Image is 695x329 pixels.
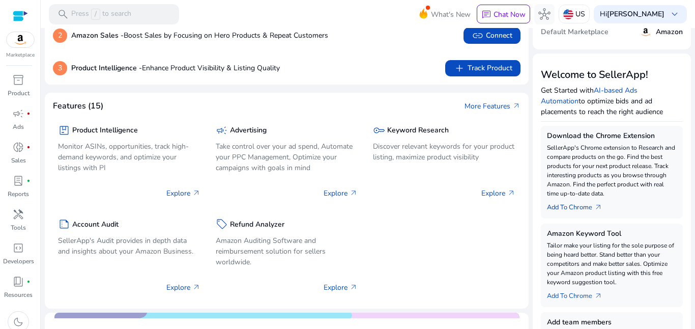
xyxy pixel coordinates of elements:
p: Resources [4,290,33,299]
span: / [91,9,100,20]
span: arrow_outward [594,203,602,211]
p: Amazon Auditing Software and reimbursement solution for sellers worldwide. [216,235,358,267]
button: addTrack Product [445,60,520,76]
p: Press to search [71,9,131,20]
h5: Amazon [656,28,683,37]
span: search [57,8,69,20]
p: 2 [53,29,67,43]
span: add [453,62,466,74]
span: Connect [472,30,512,42]
button: chatChat Now [477,5,530,24]
p: SellerApp's Audit provides in depth data and insights about your Amazon Business. [58,235,200,257]
p: Hi [600,11,664,18]
p: Explore [166,188,200,199]
span: chat [481,10,491,20]
p: Developers [3,257,34,266]
b: Amazon Sales - [71,31,124,40]
span: dark_mode [12,316,24,328]
span: What's New [431,6,471,23]
h5: Refund Analyzer [230,221,284,229]
img: amazon.svg [7,32,34,47]
span: book_4 [12,276,24,288]
h5: Download the Chrome Extension [547,132,677,141]
span: inventory_2 [12,74,24,86]
h5: Default Marketplace [541,28,609,37]
span: arrow_outward [594,292,602,300]
p: Take control over your ad spend, Automate your PPC Management, Optimize your campaigns with goals... [216,141,358,173]
span: campaign [216,124,228,136]
h5: Account Audit [72,221,119,229]
b: [PERSON_NAME] [607,9,664,19]
span: fiber_manual_record [26,112,31,116]
b: Product Intelligence - [71,63,142,73]
span: hub [538,8,551,20]
p: Monitor ASINs, opportunities, track high-demand keywords, and optimize your listings with PI [58,141,200,173]
span: donut_small [12,141,24,153]
h4: Features (15) [53,101,103,111]
p: Explore [324,188,358,199]
p: Enhance Product Visibility & Listing Quality [71,63,280,73]
span: keyboard_arrow_down [669,8,681,20]
h5: Add team members [547,318,677,327]
span: code_blocks [12,242,24,254]
p: Product [8,89,30,98]
h5: Amazon Keyword Tool [547,230,677,238]
span: fiber_manual_record [26,145,31,149]
span: arrow_outward [350,189,358,197]
p: Explore [324,282,358,293]
a: Add To Chrome [547,198,611,212]
p: Chat Now [494,10,526,19]
h5: Keyword Research [387,126,449,135]
p: Boost Sales by Focusing on Hero Products & Repeat Customers [71,30,328,41]
span: Track Product [453,62,512,74]
button: hub [534,4,555,24]
span: fiber_manual_record [26,280,31,284]
a: Add To Chrome [547,287,611,301]
button: linkConnect [464,28,520,44]
img: us.svg [563,9,573,19]
span: arrow_outward [507,189,515,197]
span: arrow_outward [192,189,200,197]
a: AI-based Ads Automation [541,86,638,106]
h5: Product Intelligence [72,126,138,135]
p: Reports [8,189,29,199]
p: SellerApp's Chrome extension to Research and compare products on the go. Find the best products f... [547,143,677,198]
p: Get Started with to optimize bids and ad placements to reach the right audience [541,85,683,117]
span: arrow_outward [192,283,200,291]
span: arrow_outward [350,283,358,291]
span: summarize [58,218,70,230]
p: Explore [481,188,515,199]
span: key [373,124,385,136]
span: lab_profile [12,175,24,187]
a: More Featuresarrow_outward [465,101,520,112]
span: arrow_outward [512,102,520,110]
p: Explore [166,282,200,293]
span: fiber_manual_record [26,179,31,183]
span: sell [216,218,228,230]
h3: Welcome to SellerApp! [541,69,683,81]
p: 3 [53,61,67,75]
p: Marketplace [6,51,35,59]
p: Ads [13,122,24,131]
span: handyman [12,208,24,221]
p: Sales [11,156,26,165]
h5: Advertising [230,126,267,135]
span: link [472,30,484,42]
p: Tailor make your listing for the sole purpose of being heard better. Stand better than your compe... [547,241,677,287]
p: Discover relevant keywords for your product listing, maximize product visibility [373,141,515,162]
img: amazon.svg [640,26,652,38]
p: US [575,5,585,23]
span: campaign [12,107,24,120]
span: package [58,124,70,136]
p: Tools [11,223,26,232]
